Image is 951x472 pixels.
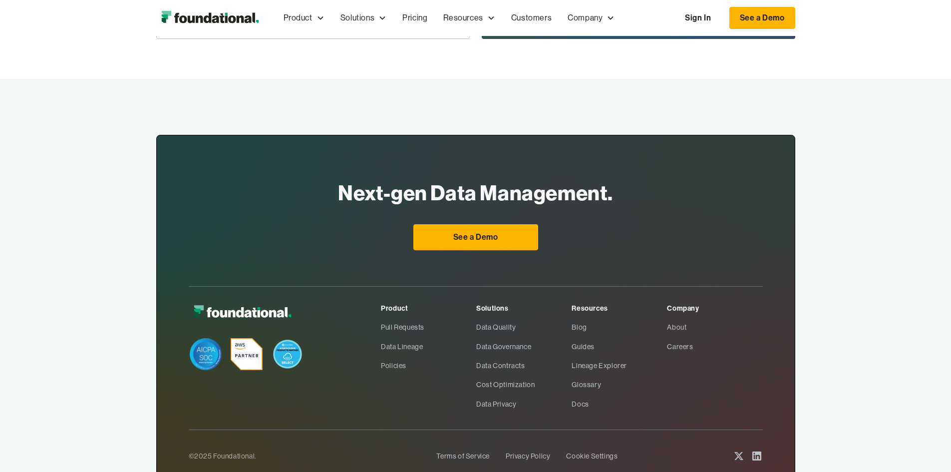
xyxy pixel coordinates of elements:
[572,375,667,394] a: Glossary
[381,318,476,337] a: Pull Requests
[435,1,503,34] div: Resources
[190,338,222,370] img: SOC Badge
[189,451,429,462] div: ©2025 Foundational.
[729,7,795,29] a: See a Demo
[503,1,560,34] a: Customers
[381,337,476,356] a: Data Lineage
[443,11,483,24] div: Resources
[667,318,762,337] a: About
[436,447,490,466] a: Terms of Service
[572,356,667,375] a: Lineage Explorer
[572,395,667,414] a: Docs
[381,356,476,375] a: Policies
[476,395,572,414] a: Data Privacy
[189,303,296,322] img: Foundational Logo White
[332,1,394,34] div: Solutions
[476,303,572,314] div: Solutions
[476,337,572,356] a: Data Governance
[771,356,951,472] iframe: Chat Widget
[572,318,667,337] a: Blog
[340,11,374,24] div: Solutions
[476,375,572,394] a: Cost Optimization
[156,8,264,28] img: Foundational Logo
[566,447,618,466] a: Cookie Settings
[476,318,572,337] a: Data Quality
[276,1,332,34] div: Product
[675,7,721,28] a: Sign In
[572,303,667,314] div: Resources
[667,337,762,356] a: Careers
[568,11,603,24] div: Company
[572,337,667,356] a: Guides
[381,303,476,314] div: Product
[506,447,550,466] a: Privacy Policy
[156,8,264,28] a: home
[338,177,613,208] h2: Next-gen Data Management.
[667,303,762,314] div: Company
[413,224,538,250] a: See a Demo
[560,1,623,34] div: Company
[476,356,572,375] a: Data Contracts
[284,11,313,24] div: Product
[394,1,435,34] a: Pricing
